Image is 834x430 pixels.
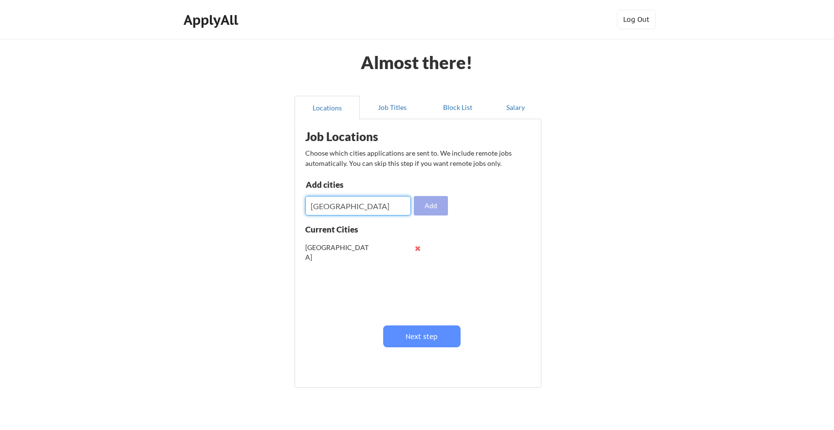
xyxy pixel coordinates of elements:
div: [GEOGRAPHIC_DATA] [305,243,369,262]
div: Current Cities [305,225,379,233]
button: Job Titles [360,96,425,119]
div: Choose which cities applications are sent to. We include remote jobs automatically. You can skip ... [305,148,529,168]
div: Job Locations [305,131,428,143]
input: Type here... [305,196,411,215]
div: ApplyAll [184,12,241,28]
button: Log Out [617,10,656,29]
button: Next step [383,325,461,347]
button: Salary [490,96,541,119]
button: Locations [295,96,360,119]
div: Almost there! [349,54,484,71]
div: Add cities [306,180,407,189]
button: Block List [425,96,490,119]
button: Add [414,196,448,215]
